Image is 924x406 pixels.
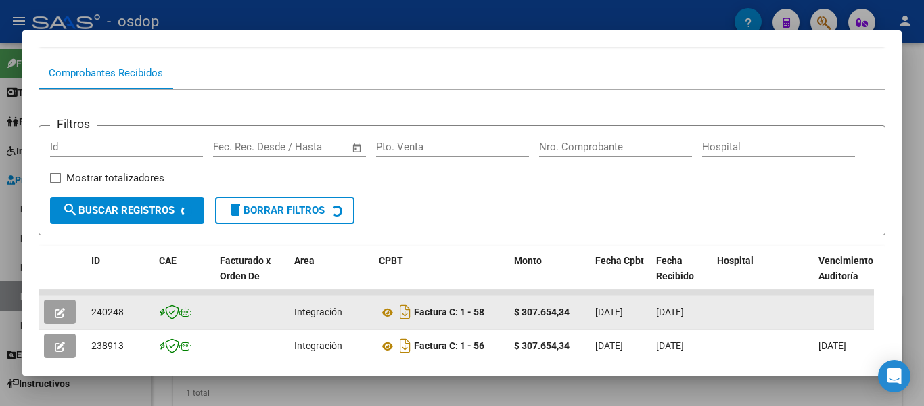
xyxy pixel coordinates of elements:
span: [DATE] [595,340,623,351]
span: 238913 [91,340,124,351]
span: Mostrar totalizadores [66,170,164,186]
strong: $ 307.654,34 [514,340,570,351]
strong: $ 307.654,34 [514,307,570,317]
datatable-header-cell: Area [289,246,373,306]
span: CPBT [379,255,403,266]
datatable-header-cell: Fecha Cpbt [590,246,651,306]
span: Fecha Recibido [656,255,694,281]
datatable-header-cell: CAE [154,246,214,306]
span: ID [91,255,100,266]
input: Start date [213,141,257,153]
i: Descargar documento [396,335,414,357]
span: Buscar Registros [62,204,175,217]
datatable-header-cell: Hospital [712,246,813,306]
span: [DATE] [595,307,623,317]
span: [DATE] [656,307,684,317]
i: Descargar documento [396,301,414,323]
span: [DATE] [818,340,846,351]
datatable-header-cell: CPBT [373,246,509,306]
span: 240248 [91,307,124,317]
button: Buscar Registros [50,197,204,224]
input: End date [269,141,335,153]
span: Borrar Filtros [227,204,325,217]
span: CAE [159,255,177,266]
span: Fecha Cpbt [595,255,644,266]
span: Facturado x Orden De [220,255,271,281]
strong: Factura C: 1 - 58 [414,307,484,318]
div: Comprobantes Recibidos [49,66,163,81]
datatable-header-cell: Vencimiento Auditoría [813,246,874,306]
datatable-header-cell: Facturado x Orden De [214,246,289,306]
span: Integración [294,340,342,351]
span: Area [294,255,315,266]
button: Borrar Filtros [215,197,354,224]
button: Open calendar [350,140,365,156]
datatable-header-cell: Monto [509,246,590,306]
datatable-header-cell: ID [86,246,154,306]
span: Integración [294,307,342,317]
div: Open Intercom Messenger [878,360,910,392]
mat-icon: search [62,202,78,218]
span: Monto [514,255,542,266]
datatable-header-cell: Fecha Recibido [651,246,712,306]
mat-icon: delete [227,202,244,218]
h3: Filtros [50,115,97,133]
strong: Factura C: 1 - 56 [414,341,484,352]
span: [DATE] [656,340,684,351]
span: Vencimiento Auditoría [818,255,873,281]
span: Hospital [717,255,754,266]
